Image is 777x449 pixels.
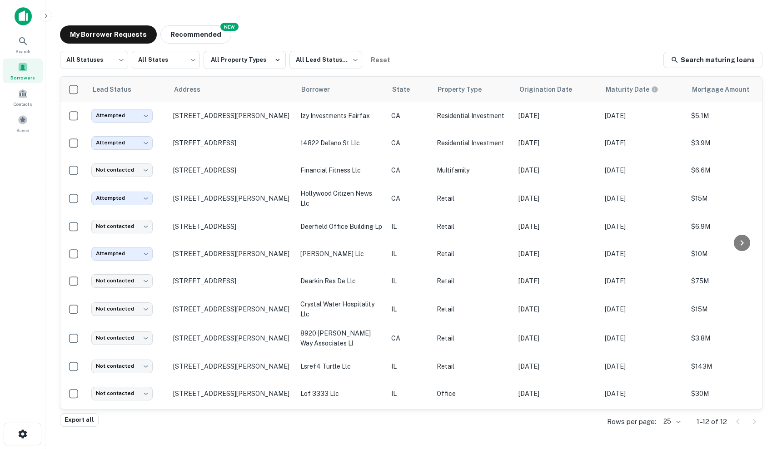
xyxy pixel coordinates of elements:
div: Attempted [91,192,153,205]
span: Property Type [438,84,493,95]
p: $10M [691,249,773,259]
div: Saved [3,111,43,136]
p: [STREET_ADDRESS] [173,277,291,285]
span: Contacts [14,100,32,108]
p: [DATE] [605,249,682,259]
p: $15M [691,304,773,314]
div: Not contacted [91,163,153,177]
div: All States [132,48,200,72]
span: Origination Date [519,84,584,95]
div: Not contacted [91,274,153,287]
p: Retail [437,222,509,232]
p: deerfield office building lp [300,222,382,232]
span: State [392,84,422,95]
p: IL [391,304,428,314]
p: [DATE] [605,333,682,343]
p: IL [391,249,428,259]
p: [PERSON_NAME] llc [300,249,382,259]
div: Not contacted [91,331,153,345]
span: Mortgage Amount [692,84,761,95]
p: [STREET_ADDRESS] [173,166,291,174]
th: Lead Status [87,77,169,102]
p: [DATE] [518,249,596,259]
p: [DATE] [605,361,682,371]
div: Maturity dates displayed may be estimated. Please contact the lender for the most accurate maturi... [606,84,658,94]
p: [STREET_ADDRESS][PERSON_NAME] [173,390,291,398]
span: Address [174,84,212,95]
p: CA [391,111,428,121]
p: CA [391,333,428,343]
p: Retail [437,361,509,371]
p: $6.6M [691,165,773,175]
p: Retail [437,333,509,343]
p: lof 3333 llc [300,389,382,399]
div: All Statuses [60,48,128,72]
div: Attempted [91,109,153,122]
p: [STREET_ADDRESS][PERSON_NAME] [173,305,291,313]
span: Borrower [301,84,342,95]
span: Saved [16,127,30,134]
p: [DATE] [518,304,596,314]
p: $6.9M [691,222,773,232]
p: [DATE] [605,111,682,121]
th: State [387,77,432,102]
p: Retail [437,193,509,203]
th: Maturity dates displayed may be estimated. Please contact the lender for the most accurate maturi... [600,77,687,102]
th: Address [169,77,296,102]
p: 1–12 of 12 [697,416,727,427]
p: IL [391,361,428,371]
p: $3.9M [691,138,773,148]
div: Attempted [91,136,153,149]
p: [DATE] [605,222,682,232]
p: lsref4 turtle llc [300,361,382,371]
p: Retail [437,249,509,259]
p: $5.1M [691,111,773,121]
div: Attempted [91,247,153,260]
p: [STREET_ADDRESS] [173,222,291,231]
p: [DATE] [605,389,682,399]
iframe: Chat Widget [732,376,777,420]
button: All Property Types [204,51,286,69]
div: NEW [220,23,239,31]
p: [STREET_ADDRESS][PERSON_NAME] [173,112,291,120]
p: [DATE] [518,111,596,121]
p: [DATE] [605,193,682,203]
span: Maturity dates displayed may be estimated. Please contact the lender for the most accurate maturi... [606,84,670,94]
p: [DATE] [605,276,682,286]
p: [STREET_ADDRESS][PERSON_NAME] [173,334,291,342]
span: Lead Status [92,84,143,95]
p: CA [391,138,428,148]
p: $30M [691,389,773,399]
h6: Maturity Date [606,84,649,94]
p: IL [391,276,428,286]
th: Borrower [296,77,387,102]
a: Borrowers [3,59,43,83]
p: CA [391,165,428,175]
p: $3.8M [691,333,773,343]
p: Retail [437,276,509,286]
p: hollywood citizen news llc [300,188,382,208]
p: [STREET_ADDRESS][PERSON_NAME] [173,194,291,202]
p: [STREET_ADDRESS][PERSON_NAME] [173,362,291,370]
button: My Borrower Requests [60,25,157,44]
p: Multifamily [437,165,509,175]
p: 14822 delano st llc [300,138,382,148]
a: Search [3,32,43,57]
p: [STREET_ADDRESS] [173,139,291,147]
p: [DATE] [518,193,596,203]
p: [DATE] [518,333,596,343]
p: [DATE] [518,276,596,286]
p: crystal water hospitality llc [300,299,382,319]
span: Borrowers [10,74,35,81]
div: Not contacted [91,387,153,400]
div: 25 [660,415,682,428]
a: Contacts [3,85,43,109]
div: Not contacted [91,302,153,316]
p: [DATE] [518,138,596,148]
p: $15M [691,193,773,203]
p: [DATE] [605,138,682,148]
button: Reset [366,51,395,69]
div: Not contacted [91,220,153,233]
